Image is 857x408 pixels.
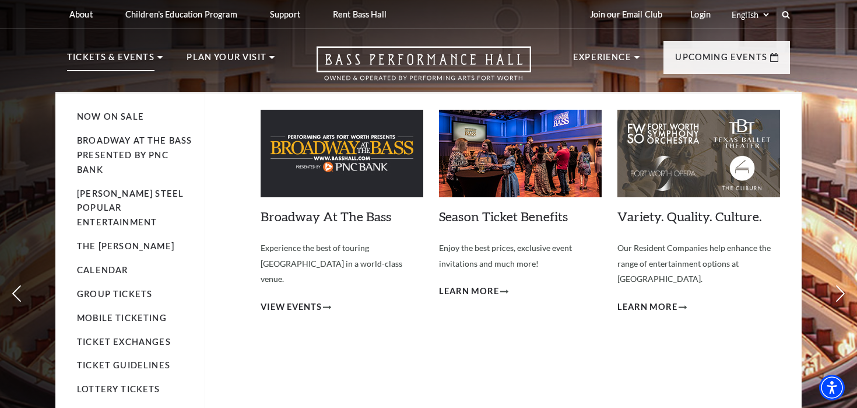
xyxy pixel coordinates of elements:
[439,240,602,271] p: Enjoy the best prices, exclusive event invitations and much more!
[675,50,767,71] p: Upcoming Events
[261,240,423,287] p: Experience the best of touring [GEOGRAPHIC_DATA] in a world-class venue.
[275,46,573,92] a: Open this option
[333,9,387,19] p: Rent Bass Hall
[69,9,93,19] p: About
[439,284,508,299] a: Learn More Season Ticket Benefits
[439,110,602,197] img: Season Ticket Benefits
[617,300,687,315] a: Learn More Variety. Quality. Culture.
[77,189,184,228] a: [PERSON_NAME] Steel Popular Entertainment
[617,110,780,197] img: Variety. Quality. Culture.
[77,360,170,370] a: Ticket Guidelines
[77,289,152,299] a: Group Tickets
[819,375,845,400] div: Accessibility Menu
[617,240,780,287] p: Our Resident Companies help enhance the range of entertainment options at [GEOGRAPHIC_DATA].
[729,9,771,20] select: Select:
[261,110,423,197] img: Broadway At The Bass
[125,9,237,19] p: Children's Education Program
[439,208,568,224] a: Season Ticket Benefits
[187,50,266,71] p: Plan Your Visit
[617,300,677,315] span: Learn More
[261,300,322,315] span: View Events
[77,265,128,275] a: Calendar
[439,284,499,299] span: Learn More
[617,208,762,224] a: Variety. Quality. Culture.
[77,384,160,394] a: Lottery Tickets
[77,313,167,323] a: Mobile Ticketing
[77,241,174,251] a: The [PERSON_NAME]
[77,111,144,121] a: Now On Sale
[270,9,300,19] p: Support
[573,50,631,71] p: Experience
[77,135,192,175] a: Broadway At The Bass presented by PNC Bank
[261,208,391,224] a: Broadway At The Bass
[77,337,171,347] a: Ticket Exchanges
[67,50,154,71] p: Tickets & Events
[261,300,331,315] a: View Events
